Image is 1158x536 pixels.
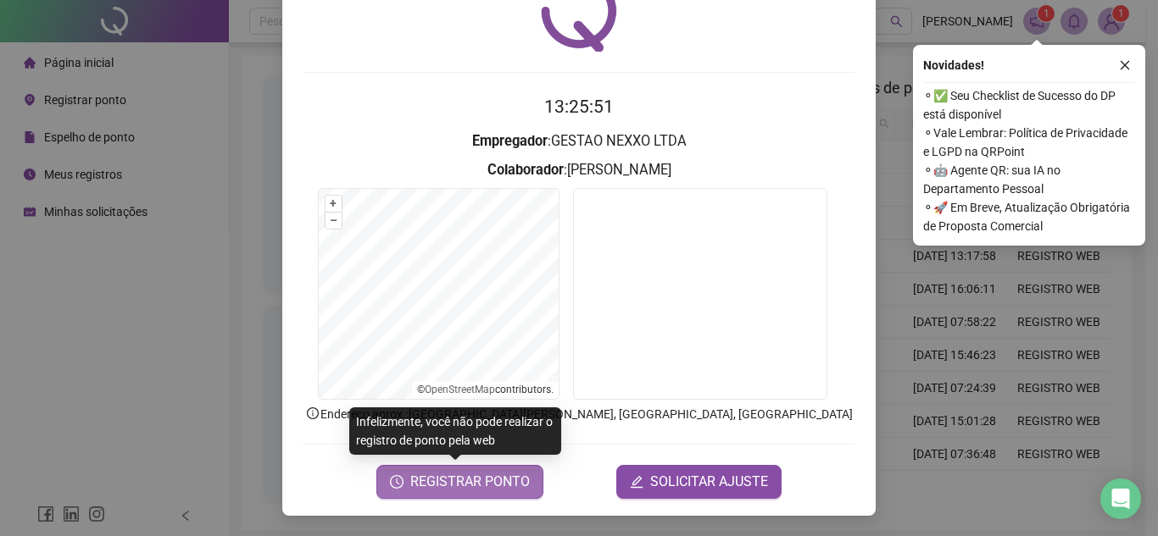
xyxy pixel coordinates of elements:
span: ⚬ 🤖 Agente QR: sua IA no Departamento Pessoal [923,161,1135,198]
span: ⚬ ✅ Seu Checklist de Sucesso do DP está disponível [923,86,1135,124]
button: editSOLICITAR AJUSTE [616,465,782,499]
span: Novidades ! [923,56,984,75]
span: info-circle [305,406,320,421]
strong: Colaborador [487,162,564,178]
span: edit [630,475,643,489]
span: ⚬ 🚀 Em Breve, Atualização Obrigatória de Proposta Comercial [923,198,1135,235]
span: ⚬ Vale Lembrar: Política de Privacidade e LGPD na QRPoint [923,124,1135,161]
span: clock-circle [390,475,404,489]
span: SOLICITAR AJUSTE [650,472,768,492]
li: © contributors. [417,384,554,395]
a: OpenStreetMap [425,384,495,395]
button: – [326,213,342,229]
span: close [1119,59,1131,71]
button: REGISTRAR PONTO [376,465,543,499]
div: Open Intercom Messenger [1100,478,1141,519]
div: Infelizmente, você não pode realizar o registro de ponto pela web [349,407,561,455]
span: REGISTRAR PONTO [410,472,530,492]
strong: Empregador [472,133,548,149]
p: Endereço aprox. : [GEOGRAPHIC_DATA][PERSON_NAME], [GEOGRAPHIC_DATA], [GEOGRAPHIC_DATA] [303,405,855,423]
h3: : [PERSON_NAME] [303,159,855,181]
button: + [326,196,342,212]
time: 13:25:51 [544,97,614,117]
h3: : GESTAO NEXXO LTDA [303,130,855,152]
